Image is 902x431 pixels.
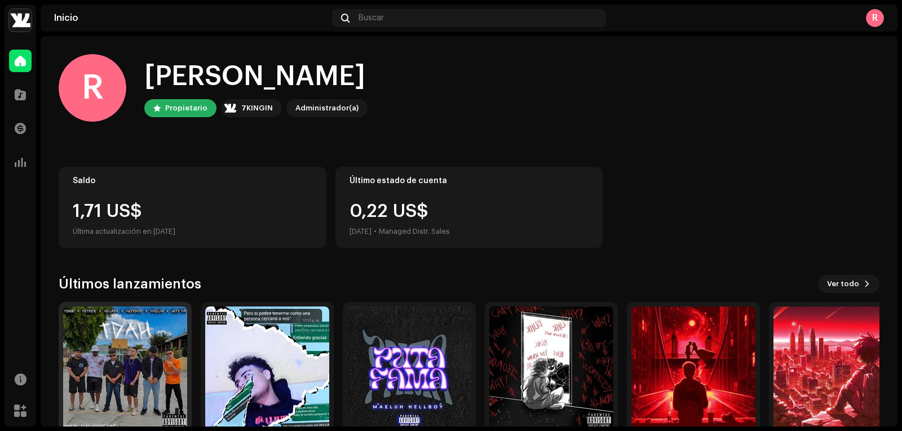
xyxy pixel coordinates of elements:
div: R [866,9,884,27]
div: Último estado de cuenta [350,176,589,185]
re-o-card-value: Último estado de cuenta [335,167,603,248]
span: Ver todo [827,273,859,295]
div: [DATE] [350,225,372,238]
img: abd3d474-efbd-4fb3-83de-3867fa92deaf [347,306,471,430]
div: R [59,54,126,122]
img: 2697d76b-f306-4c64-a57f-be0b894c411b [631,306,755,430]
div: Inicio [54,14,328,23]
span: Buscar [359,14,384,23]
div: Managed Distr. Sales [379,225,450,238]
h3: Últimos lanzamientos [59,275,201,293]
div: Saldo [73,176,312,185]
div: Administrador(a) [295,101,359,115]
div: [PERSON_NAME] [144,59,368,95]
div: Propietario [165,101,207,115]
img: 21d20377-4c77-4d51-98f9-2762c177f9c4 [205,306,329,430]
button: Ver todo [818,275,879,293]
div: • [374,225,377,238]
img: c9f0b158-67e6-4bbf-9227-5c68e7a3553c [773,306,897,430]
div: 7KINGIN [241,101,273,115]
img: 7cc98695-882a-4fcc-bae7-2c14053ce9cf [489,306,613,430]
img: a0cb7215-512d-4475-8dcc-39c3dc2549d0 [9,9,32,32]
re-o-card-value: Saldo [59,167,326,248]
img: 7424be6a-5e10-4487-bf0b-ff2cf22c7fe2 [63,306,187,430]
div: Última actualización en [DATE] [73,225,312,238]
img: a0cb7215-512d-4475-8dcc-39c3dc2549d0 [223,101,237,115]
